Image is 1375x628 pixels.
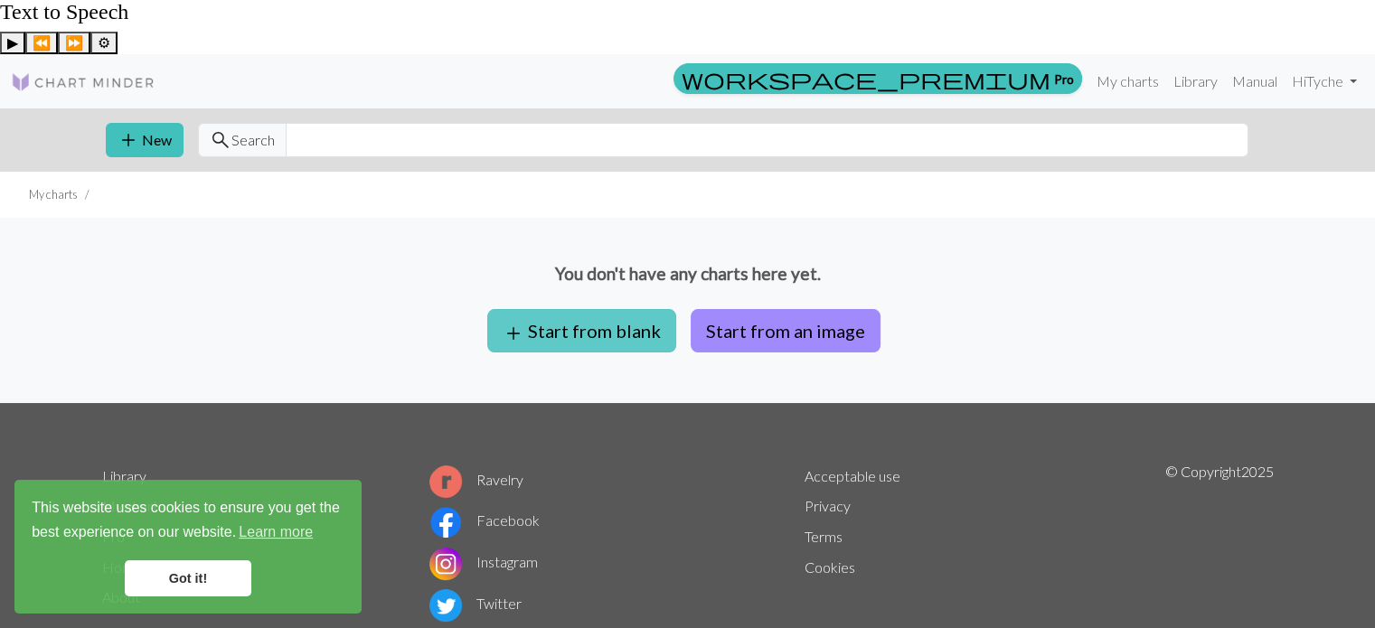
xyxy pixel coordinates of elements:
span: This website uses cookies to ensure you get the best experience on our website. [32,497,344,546]
li: My charts [29,186,78,203]
iframe: chat widget [1299,556,1357,610]
a: Facebook [429,511,540,529]
a: Start from an image [683,320,888,337]
span: add [503,321,524,346]
button: Previous [25,32,58,54]
a: Cookies [805,558,855,576]
span: workspace_premium [682,66,1050,91]
a: HiTyche [1285,63,1364,99]
img: Logo [11,71,155,93]
button: Settings [90,32,118,54]
a: Privacy [805,497,851,514]
img: Twitter logo [429,589,462,622]
img: Facebook logo [429,506,462,539]
a: Instagram [429,553,538,570]
span: search [210,127,231,153]
a: Terms [805,528,843,545]
a: Acceptable use [805,467,900,484]
button: New [106,123,184,157]
a: Library [102,467,146,484]
p: © Copyright 2025 [1165,461,1274,625]
a: Twitter [429,595,522,612]
a: My charts [1089,63,1166,99]
div: cookieconsent [14,480,362,614]
a: dismiss cookie message [125,560,251,596]
img: Instagram logo [429,548,462,580]
button: Start from an image [691,309,881,352]
span: add [118,127,139,153]
img: Ravelry logo [429,465,462,498]
a: Manual [1225,63,1285,99]
a: Ravelry [429,471,523,488]
span: Search [231,129,275,151]
button: Start from blank [487,309,676,352]
a: Pro [673,63,1082,94]
a: Library [1166,63,1225,99]
a: learn more about cookies [236,519,315,546]
button: Forward [58,32,90,54]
